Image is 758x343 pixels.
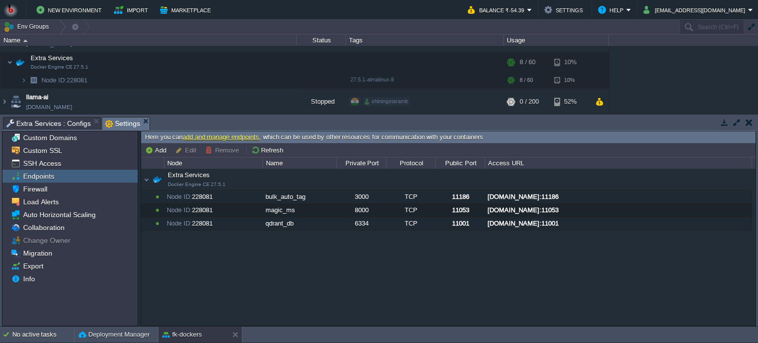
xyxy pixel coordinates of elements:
[338,157,386,169] div: Private Port
[114,4,151,16] button: Import
[251,146,286,154] button: Refresh
[162,330,202,340] button: fk-dockers
[21,133,78,142] a: Custom Domains
[13,52,27,72] img: AMDAwAAAACH5BAEAAAAALAAAAAABAAEAAAICRAEAOw==
[41,76,67,84] span: Node ID:
[3,20,52,34] button: Env Groups
[468,4,527,16] button: Balance ₹-54.39
[21,262,45,270] a: Export
[31,64,88,70] span: Docker Engine CE 27.5.1
[30,54,75,62] span: Extra Services
[30,54,75,62] a: Extra ServicesDocker Engine CE 27.5.1
[386,191,435,203] div: TCP
[520,88,539,115] div: 0 / 200
[1,35,296,46] div: Name
[21,146,64,155] a: Custom SSL
[486,157,752,169] div: Access URL
[346,35,503,46] div: Tags
[78,330,150,340] button: Deployment Manager
[544,4,586,16] button: Settings
[9,88,23,115] img: AMDAwAAAACH5BAEAAAAALAAAAAABAAEAAAICRAEAOw==
[386,217,435,230] div: TCP
[554,88,586,115] div: 52%
[164,204,262,217] div: 228081
[21,185,49,193] a: Firewall
[598,4,626,16] button: Help
[167,193,192,200] span: Node ID:
[6,117,91,129] span: Extra Services : Configs
[167,220,192,227] span: Node ID:
[21,223,66,232] a: Collaboration
[644,4,748,16] button: [EMAIL_ADDRESS][DOMAIN_NAME]
[21,274,37,283] a: Info
[3,2,18,17] img: Bitss Techniques
[350,76,394,82] span: 27.5.1-almalinux-9
[297,35,345,46] div: Status
[21,172,56,181] a: Endpoints
[37,4,105,16] button: New Environment
[337,204,385,217] div: 8000
[27,73,40,88] img: AMDAwAAAACH5BAEAAAAALAAAAAABAAEAAAICRAEAOw==
[263,191,336,203] div: bulk_auto_tag
[23,39,28,42] img: AMDAwAAAACH5BAEAAAAALAAAAAABAAEAAAICRAEAOw==
[21,73,27,88] img: AMDAwAAAACH5BAEAAAAALAAAAAABAAEAAAICRAEAOw==
[520,73,533,88] div: 8 / 60
[21,197,60,206] a: Load Alerts
[165,157,263,169] div: Node
[387,157,435,169] div: Protocol
[386,204,435,217] div: TCP
[164,217,262,230] div: 228081
[141,131,756,144] div: Here you can , which can be used by other resources for communication with your containers
[167,206,192,214] span: Node ID:
[12,327,74,343] div: No active tasks
[520,52,535,72] div: 8 / 60
[21,159,63,168] a: SSH Access
[363,97,410,106] div: shiningstaramit
[485,204,751,217] div: [DOMAIN_NAME]:11053
[21,236,72,245] a: Change Owner
[21,249,54,258] a: Migration
[297,88,346,115] div: Stopped
[160,4,214,16] button: Marketplace
[26,102,72,112] span: [DOMAIN_NAME]
[0,88,8,115] img: AMDAwAAAACH5BAEAAAAALAAAAAABAAEAAAICRAEAOw==
[26,92,48,102] a: llama-ai
[264,157,337,169] div: Name
[504,35,608,46] div: Usage
[40,76,89,84] a: Node ID:228081
[168,182,226,187] span: Docker Engine CE 27.5.1
[554,73,586,88] div: 10%
[436,217,484,230] div: 11001
[183,133,259,141] a: add and manage endpoints
[164,191,262,203] div: 228081
[145,146,169,154] button: Add
[175,146,199,154] button: Edit
[205,146,242,154] button: Remove
[337,191,385,203] div: 3000
[40,76,89,84] span: 228081
[7,52,13,72] img: AMDAwAAAACH5BAEAAAAALAAAAAABAAEAAAICRAEAOw==
[263,217,336,230] div: qdrant_db
[152,171,210,188] span: Extra Services
[485,191,751,203] div: [DOMAIN_NAME]:11186
[436,204,484,217] div: 11053
[105,117,140,130] span: Settings
[554,52,586,72] div: 10%
[485,217,751,230] div: [DOMAIN_NAME]:11001
[21,210,97,219] a: Auto Horizontal Scaling
[436,157,485,169] div: Public Port
[337,217,385,230] div: 6334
